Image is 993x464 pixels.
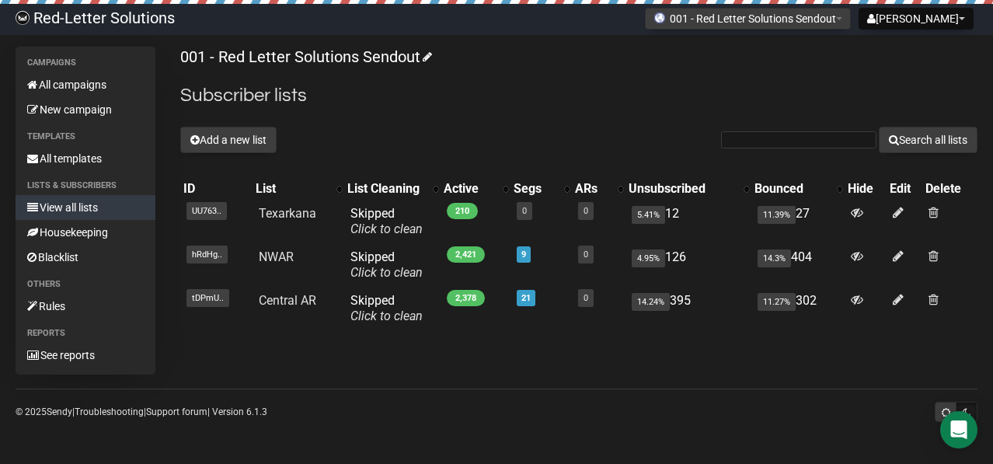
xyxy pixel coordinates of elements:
a: See reports [16,343,155,368]
a: Housekeeping [16,220,155,245]
img: favicons [653,12,666,24]
a: NWAR [259,249,294,264]
a: 9 [521,249,526,260]
span: 210 [447,203,478,219]
li: Templates [16,127,155,146]
img: 983279c4004ba0864fc8a668c650e103 [16,11,30,25]
div: Edit [890,181,919,197]
a: Click to clean [350,309,423,323]
span: Skipped [350,249,423,280]
th: Bounced: No sort applied, activate to apply an ascending sort [751,178,845,200]
a: 0 [584,206,588,216]
span: 11.27% [758,293,796,311]
td: 302 [751,287,845,330]
div: Unsubscribed [629,181,735,197]
div: ID [183,181,249,197]
a: Click to clean [350,222,423,236]
a: All templates [16,146,155,171]
th: Hide: No sort applied, sorting is disabled [845,178,887,200]
button: Add a new list [180,127,277,153]
th: Delete: No sort applied, sorting is disabled [922,178,977,200]
a: New campaign [16,97,155,122]
button: 001 - Red Letter Solutions Sendout [645,8,851,30]
span: 2,421 [447,246,485,263]
a: 0 [584,293,588,303]
li: Reports [16,324,155,343]
li: Lists & subscribers [16,176,155,195]
th: ID: No sort applied, sorting is disabled [180,178,253,200]
span: Skipped [350,293,423,323]
span: 14.24% [632,293,670,311]
td: 27 [751,200,845,243]
span: 2,378 [447,290,485,306]
a: 0 [584,249,588,260]
a: All campaigns [16,72,155,97]
div: List [256,181,329,197]
li: Campaigns [16,54,155,72]
th: Active: No sort applied, activate to apply an ascending sort [441,178,510,200]
div: Open Intercom Messenger [940,411,977,448]
span: 14.3% [758,249,791,267]
button: Search all lists [879,127,977,153]
th: Unsubscribed: No sort applied, activate to apply an ascending sort [625,178,751,200]
th: Segs: No sort applied, activate to apply an ascending sort [510,178,572,200]
span: Skipped [350,206,423,236]
span: hRdHg.. [186,246,228,263]
th: ARs: No sort applied, activate to apply an ascending sort [572,178,626,200]
a: Support forum [146,406,207,417]
span: UU763.. [186,202,227,220]
div: Hide [848,181,883,197]
td: 395 [625,287,751,330]
th: List: No sort applied, activate to apply an ascending sort [253,178,344,200]
a: 0 [522,206,527,216]
a: Texarkana [259,206,316,221]
th: List Cleaning: No sort applied, activate to apply an ascending sort [344,178,441,200]
th: Edit: No sort applied, sorting is disabled [887,178,922,200]
a: Sendy [47,406,72,417]
td: 126 [625,243,751,287]
div: Delete [925,181,974,197]
p: © 2025 | | | Version 6.1.3 [16,403,267,420]
span: tDPmU.. [186,289,229,307]
span: 4.95% [632,249,665,267]
li: Others [16,275,155,294]
td: 404 [751,243,845,287]
h2: Subscriber lists [180,82,977,110]
a: 21 [521,293,531,303]
span: 11.39% [758,206,796,224]
a: View all lists [16,195,155,220]
div: List Cleaning [347,181,425,197]
a: Central AR [259,293,316,308]
a: 001 - Red Letter Solutions Sendout [180,47,430,66]
span: 5.41% [632,206,665,224]
div: Active [444,181,495,197]
a: Rules [16,294,155,319]
button: [PERSON_NAME] [859,8,974,30]
div: ARs [575,181,611,197]
div: Bounced [754,181,830,197]
a: Blacklist [16,245,155,270]
a: Click to clean [350,265,423,280]
div: Segs [514,181,556,197]
td: 12 [625,200,751,243]
a: Troubleshooting [75,406,144,417]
